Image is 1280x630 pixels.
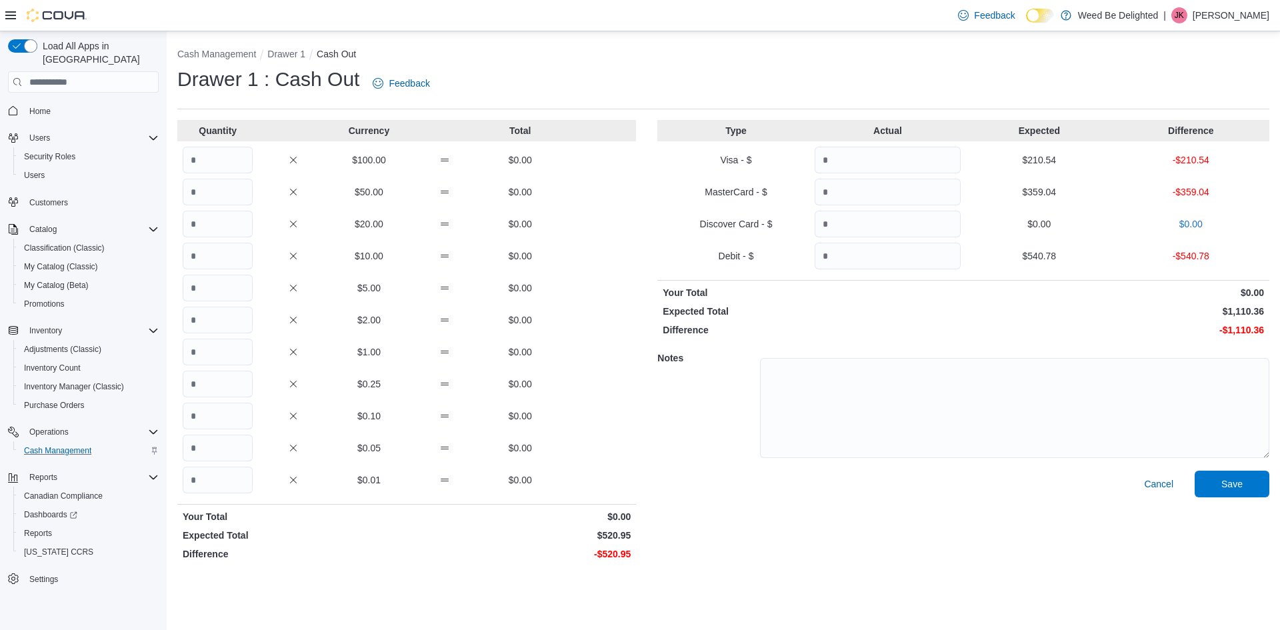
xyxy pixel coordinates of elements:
[19,379,159,395] span: Inventory Manager (Classic)
[3,101,164,120] button: Home
[485,185,555,199] p: $0.00
[29,472,57,483] span: Reports
[13,239,164,257] button: Classification (Classic)
[13,295,164,313] button: Promotions
[974,9,1015,22] span: Feedback
[29,133,50,143] span: Users
[657,345,757,371] h5: Notes
[24,130,55,146] button: Users
[485,345,555,359] p: $0.00
[19,296,159,312] span: Promotions
[19,544,159,560] span: Washington CCRS
[24,571,63,587] a: Settings
[485,441,555,455] p: $0.00
[334,377,404,391] p: $0.25
[183,467,253,493] input: Quantity
[663,305,961,318] p: Expected Total
[663,286,961,299] p: Your Total
[24,261,98,272] span: My Catalog (Classic)
[19,544,99,560] a: [US_STATE] CCRS
[183,147,253,173] input: Quantity
[3,220,164,239] button: Catalog
[19,488,108,504] a: Canadian Compliance
[19,240,159,256] span: Classification (Classic)
[3,129,164,147] button: Users
[24,509,77,520] span: Dashboards
[409,529,631,542] p: $520.95
[1171,7,1187,23] div: Jordan Knott
[24,195,73,211] a: Customers
[183,510,404,523] p: Your Total
[334,185,404,199] p: $50.00
[24,363,81,373] span: Inventory Count
[19,360,86,376] a: Inventory Count
[19,277,94,293] a: My Catalog (Beta)
[19,341,107,357] a: Adjustments (Classic)
[3,569,164,589] button: Settings
[13,377,164,396] button: Inventory Manager (Classic)
[334,153,404,167] p: $100.00
[24,424,159,440] span: Operations
[485,409,555,423] p: $0.00
[267,49,305,59] button: Drawer 1
[24,299,65,309] span: Promotions
[19,277,159,293] span: My Catalog (Beta)
[29,427,69,437] span: Operations
[485,473,555,487] p: $0.00
[1195,471,1269,497] button: Save
[966,305,1264,318] p: $1,110.36
[24,102,159,119] span: Home
[24,445,91,456] span: Cash Management
[24,194,159,211] span: Customers
[24,571,159,587] span: Settings
[19,488,159,504] span: Canadian Compliance
[334,124,404,137] p: Currency
[409,547,631,561] p: -$520.95
[815,211,961,237] input: Quantity
[24,151,75,162] span: Security Roles
[177,49,256,59] button: Cash Management
[183,339,253,365] input: Quantity
[183,307,253,333] input: Quantity
[485,313,555,327] p: $0.00
[29,224,57,235] span: Catalog
[3,468,164,487] button: Reports
[966,217,1112,231] p: $0.00
[334,441,404,455] p: $0.05
[24,243,105,253] span: Classification (Classic)
[334,217,404,231] p: $20.00
[663,185,809,199] p: MasterCard - $
[19,443,159,459] span: Cash Management
[24,491,103,501] span: Canadian Compliance
[1118,217,1264,231] p: $0.00
[24,469,63,485] button: Reports
[29,325,62,336] span: Inventory
[19,167,159,183] span: Users
[183,211,253,237] input: Quantity
[183,243,253,269] input: Quantity
[953,2,1020,29] a: Feedback
[37,39,159,66] span: Load All Apps in [GEOGRAPHIC_DATA]
[367,70,435,97] a: Feedback
[27,9,87,22] img: Cova
[1144,477,1173,491] span: Cancel
[24,221,159,237] span: Catalog
[1026,9,1054,23] input: Dark Mode
[29,197,68,208] span: Customers
[24,221,62,237] button: Catalog
[13,359,164,377] button: Inventory Count
[485,377,555,391] p: $0.00
[334,281,404,295] p: $5.00
[1118,124,1264,137] p: Difference
[1221,477,1243,491] span: Save
[663,124,809,137] p: Type
[19,240,110,256] a: Classification (Classic)
[815,179,961,205] input: Quantity
[13,257,164,276] button: My Catalog (Classic)
[13,147,164,166] button: Security Roles
[13,166,164,185] button: Users
[24,103,56,119] a: Home
[177,47,1269,63] nav: An example of EuiBreadcrumbs
[13,396,164,415] button: Purchase Orders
